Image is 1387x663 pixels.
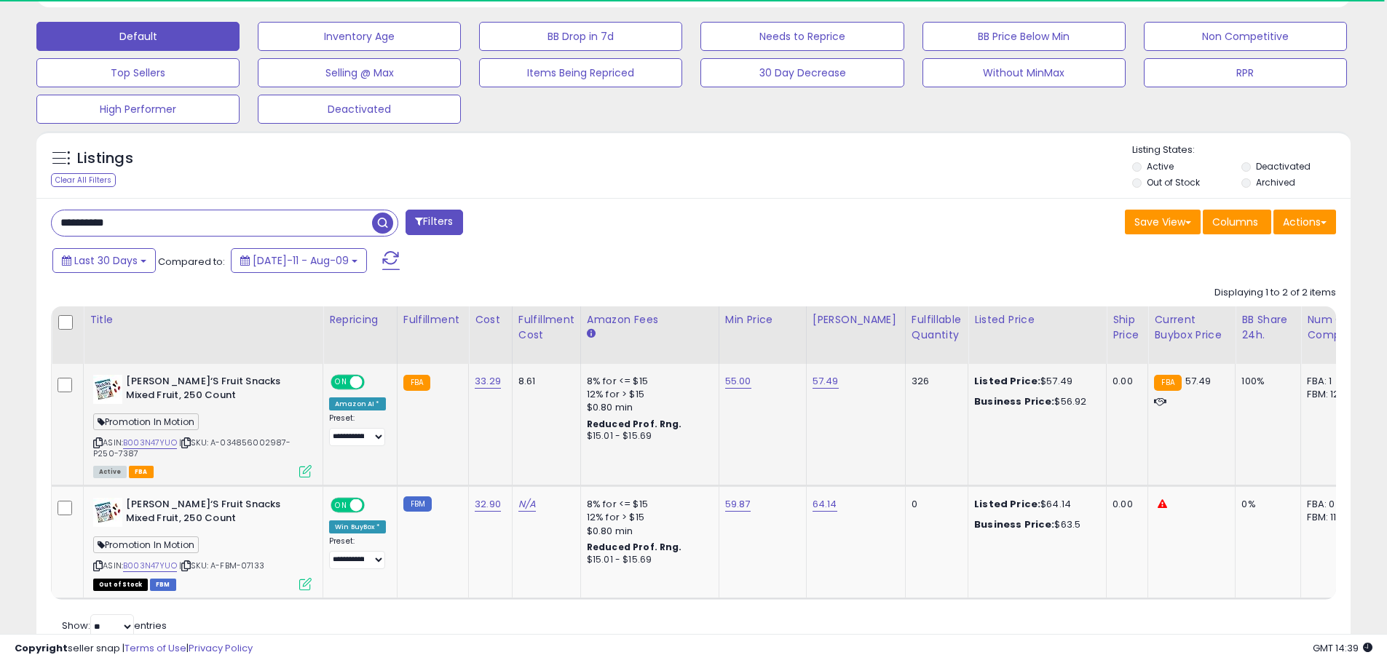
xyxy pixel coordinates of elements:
h5: Listings [77,148,133,169]
div: Preset: [329,413,386,446]
button: Needs to Reprice [700,22,904,51]
span: OFF [363,499,386,512]
small: Amazon Fees. [587,327,596,341]
button: Save View [1125,210,1201,234]
button: Top Sellers [36,58,240,87]
b: Listed Price: [974,374,1040,388]
a: 59.87 [725,497,751,512]
button: 30 Day Decrease [700,58,904,87]
div: Cost [475,312,506,327]
a: 64.14 [813,497,837,512]
span: ON [332,499,350,512]
div: $15.01 - $15.69 [587,430,708,442]
div: $0.80 min [587,401,708,414]
label: Active [1147,160,1174,172]
button: [DATE]-11 - Aug-09 [231,248,367,273]
label: Out of Stock [1147,176,1200,188]
div: Min Price [725,312,800,327]
div: Clear All Filters [51,173,116,187]
span: All listings currently available for purchase on Amazon [93,466,127,478]
span: | SKU: A-034856002987-P250-7387 [93,437,291,458]
b: [PERSON_NAME]‘S Fruit Snacks Mixed Fruit, 250 Count [126,498,303,528]
button: Inventory Age [258,22,461,51]
button: Selling @ Max [258,58,461,87]
button: RPR [1144,58,1347,87]
button: Without MinMax [922,58,1126,87]
label: Deactivated [1256,160,1311,172]
div: seller snap | | [15,642,253,656]
div: Amazon AI * [329,397,386,410]
b: Business Price: [974,394,1054,408]
div: Num of Comp. [1307,312,1360,343]
b: Reduced Prof. Rng. [587,418,682,430]
button: Last 30 Days [52,248,156,273]
div: 8.61 [518,375,569,388]
small: FBM [403,496,432,512]
div: $15.01 - $15.69 [587,554,708,566]
div: Fulfillable Quantity [912,312,962,343]
div: 12% for > $15 [587,388,708,401]
div: $57.49 [974,375,1095,388]
div: Title [90,312,317,327]
a: 32.90 [475,497,501,512]
span: Promotion In Motion [93,413,199,430]
div: $56.92 [974,395,1095,408]
span: Show: entries [62,619,167,632]
button: High Performer [36,95,240,124]
b: Business Price: [974,517,1054,531]
a: N/A [518,497,536,512]
b: Listed Price: [974,497,1040,511]
div: FBA: 0 [1307,498,1355,511]
span: 2025-09-9 14:39 GMT [1313,641,1372,655]
button: Default [36,22,240,51]
button: Deactivated [258,95,461,124]
div: BB Share 24h. [1241,312,1295,343]
div: Displaying 1 to 2 of 2 items [1214,286,1336,300]
button: Actions [1273,210,1336,234]
span: | SKU: A-FBM-07133 [179,560,264,571]
span: [DATE]-11 - Aug-09 [253,253,349,268]
img: 41SLuP7bnQL._SL40_.jpg [93,375,122,404]
div: 8% for <= $15 [587,375,708,388]
img: 41SLuP7bnQL._SL40_.jpg [93,498,122,527]
div: $63.5 [974,518,1095,531]
div: ASIN: [93,498,312,589]
div: $64.14 [974,498,1095,511]
div: Win BuyBox * [329,520,386,533]
div: 0.00 [1113,498,1137,511]
div: Fulfillment Cost [518,312,574,343]
button: Items Being Repriced [479,58,682,87]
b: [PERSON_NAME]‘S Fruit Snacks Mixed Fruit, 250 Count [126,375,303,405]
div: Repricing [329,312,391,327]
span: ON [332,376,350,389]
div: Fulfillment [403,312,462,327]
b: Reduced Prof. Rng. [587,541,682,553]
div: FBM: 11 [1307,511,1355,524]
div: 0 [912,498,957,511]
div: Amazon Fees [587,312,713,327]
a: Privacy Policy [189,641,253,655]
span: FBA [129,466,154,478]
div: Ship Price [1113,312,1142,343]
small: FBA [1154,375,1181,391]
div: FBA: 1 [1307,375,1355,388]
div: 100% [1241,375,1289,388]
div: FBM: 12 [1307,388,1355,401]
div: 326 [912,375,957,388]
div: 0.00 [1113,375,1137,388]
span: Promotion In Motion [93,536,199,553]
div: 0% [1241,498,1289,511]
a: 55.00 [725,374,751,389]
div: 8% for <= $15 [587,498,708,511]
a: B003N47YUO [123,560,177,572]
div: [PERSON_NAME] [813,312,899,327]
span: OFF [363,376,386,389]
small: FBA [403,375,430,391]
span: FBM [150,579,176,591]
span: Last 30 Days [74,253,138,268]
p: Listing States: [1132,143,1351,157]
div: Listed Price [974,312,1100,327]
div: Preset: [329,536,386,569]
div: ASIN: [93,375,312,476]
span: 57.49 [1185,374,1212,388]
